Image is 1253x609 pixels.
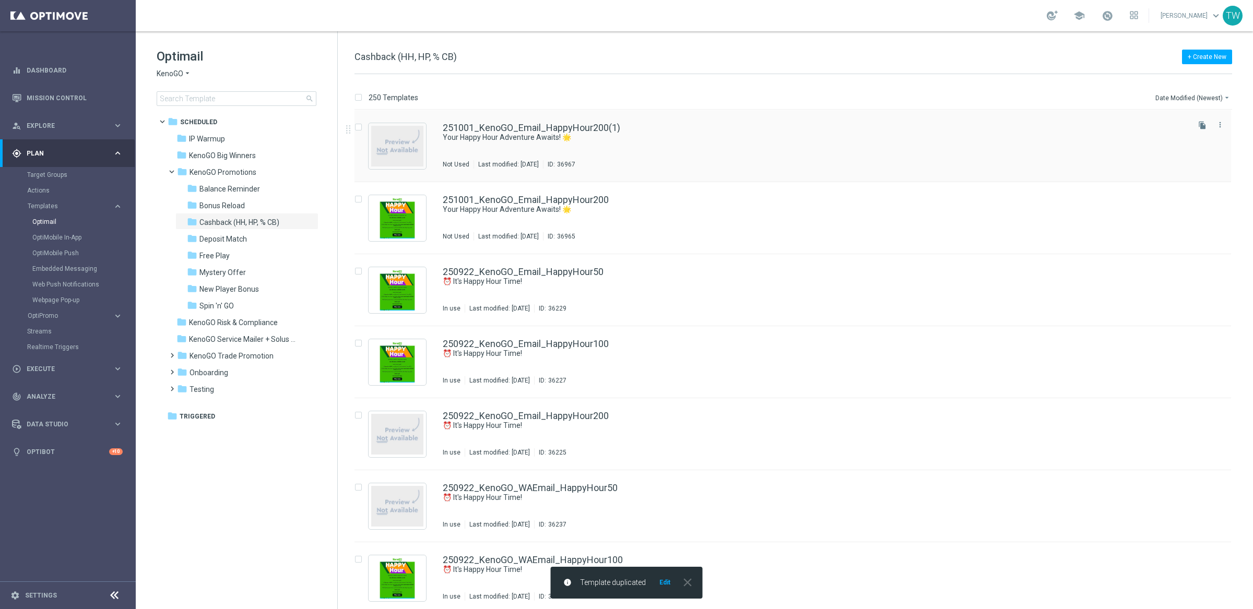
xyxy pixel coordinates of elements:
div: ID: [534,376,566,385]
a: 250922_KenoGO_Email_HappyHour200 [443,411,609,421]
i: keyboard_arrow_right [113,364,123,374]
div: Last modified: [DATE] [465,520,534,529]
div: Last modified: [DATE] [465,376,534,385]
i: keyboard_arrow_right [113,311,123,321]
button: more_vert [1215,118,1225,131]
span: Analyze [27,393,113,400]
i: folder [177,350,187,361]
i: folder [176,333,187,344]
i: keyboard_arrow_right [113,419,123,429]
a: Embedded Messaging [32,265,109,273]
div: 36967 [557,160,575,169]
div: 36229 [548,304,566,313]
img: 36235.jpeg [371,558,423,599]
img: noPreview.jpg [371,414,423,455]
i: folder [167,411,178,421]
div: ID: [534,520,566,529]
div: Explore [12,121,113,130]
div: In use [443,304,460,313]
div: In use [443,592,460,601]
i: keyboard_arrow_right [113,201,123,211]
div: ⏰ It's Happy Hour Time! [443,565,1187,575]
div: Templates [27,198,135,308]
button: gps_fixed Plan keyboard_arrow_right [11,149,123,158]
a: 251001_KenoGO_Email_HappyHour200(1) [443,123,620,133]
div: ID: [534,304,566,313]
img: 36965.jpeg [371,198,423,238]
span: Mystery Offer [199,268,246,277]
div: OptiPromo [27,308,135,324]
div: Press SPACE to select this row. [344,326,1251,398]
i: keyboard_arrow_right [113,148,123,158]
button: Templates keyboard_arrow_right [27,202,123,210]
a: Streams [27,327,109,336]
div: Target Groups [27,167,135,183]
i: folder [187,300,197,311]
div: 36965 [557,232,575,241]
div: Press SPACE to select this row. [344,398,1251,470]
a: Optibot [27,438,109,465]
i: more_vert [1216,121,1224,129]
div: Execute [12,364,113,374]
span: OptiPromo [28,313,102,319]
a: ⏰ It's Happy Hour Time! [443,421,1163,431]
i: folder [176,317,187,327]
div: Last modified: [DATE] [474,160,543,169]
a: Webpage Pop-up [32,296,109,304]
span: keyboard_arrow_down [1210,10,1222,21]
div: Optibot [12,438,123,465]
i: close [681,576,694,589]
div: Press SPACE to select this row. [344,182,1251,254]
div: Embedded Messaging [32,261,135,277]
span: IP Warmup [189,134,225,144]
i: folder [187,217,197,227]
i: folder [187,250,197,260]
div: ID: [543,160,575,169]
div: In use [443,520,460,529]
a: ⏰ It's Happy Hour Time! [443,349,1163,359]
div: Dashboard [12,56,123,84]
i: lightbulb [12,447,21,457]
img: 36229.jpeg [371,270,423,311]
div: ID: [543,232,575,241]
span: Spin 'n' GO [199,301,234,311]
i: folder [176,133,187,144]
i: folder [187,283,197,294]
div: Not Used [443,232,469,241]
span: Triggered [180,412,215,421]
span: Cashback (HH, HP, % CB) [199,218,279,227]
a: ⏰ It's Happy Hour Time! [443,565,1163,575]
div: Optimail [32,214,135,230]
i: keyboard_arrow_right [113,391,123,401]
button: OptiPromo keyboard_arrow_right [27,312,123,320]
span: KenoGO Risk & Compliance [189,318,278,327]
a: Settings [25,592,57,599]
button: lightbulb Optibot +10 [11,448,123,456]
div: Analyze [12,392,113,401]
button: person_search Explore keyboard_arrow_right [11,122,123,130]
button: equalizer Dashboard [11,66,123,75]
p: 250 Templates [369,93,418,102]
div: OptiMobile In-App [32,230,135,245]
div: Mission Control [12,84,123,112]
a: Target Groups [27,171,109,179]
button: Data Studio keyboard_arrow_right [11,420,123,428]
div: Realtime Triggers [27,339,135,355]
span: KenoGO Service Mailer + Solus eDM [189,335,297,344]
div: Last modified: [DATE] [474,232,543,241]
i: folder [176,150,187,160]
span: KenoGO Promotions [190,168,256,177]
span: Plan [27,150,113,157]
span: Templates [28,203,102,209]
i: folder [177,166,187,177]
i: keyboard_arrow_right [113,121,123,130]
div: Plan [12,149,113,158]
div: Streams [27,324,135,339]
span: KenoGO Trade Promotion [190,351,274,361]
div: ID: [534,592,566,601]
